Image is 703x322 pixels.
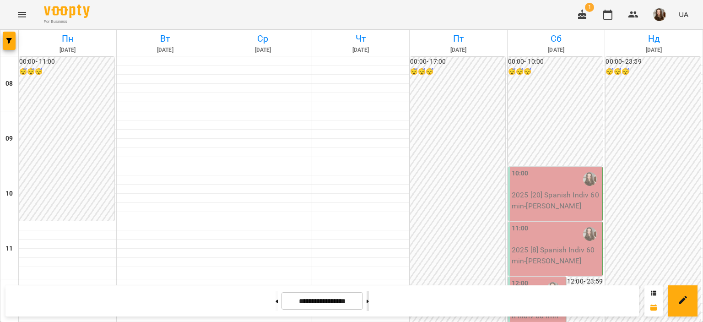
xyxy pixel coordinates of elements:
[508,57,603,67] h6: 00:00 - 10:00
[19,67,114,77] h6: 😴😴😴
[606,67,701,77] h6: 😴😴😴
[606,46,701,55] h6: [DATE]
[5,134,13,144] h6: 09
[118,32,213,46] h6: Вт
[512,224,529,234] label: 11:00
[509,46,604,55] h6: [DATE]
[314,46,408,55] h6: [DATE]
[410,57,505,67] h6: 00:00 - 17:00
[44,5,90,18] img: Voopty Logo
[509,32,604,46] h6: Сб
[567,277,603,287] h6: 12:00 - 23:59
[410,67,505,77] h6: 😴😴😴
[585,3,594,12] span: 1
[583,227,597,241] img: Гайдукевич Анна (і)
[512,245,601,266] p: 2025 [8] Spanish Indiv 60 min - [PERSON_NAME]
[508,67,603,77] h6: 😴😴😴
[675,6,692,23] button: UA
[583,172,597,186] img: Гайдукевич Анна (і)
[5,244,13,254] h6: 11
[411,32,506,46] h6: Пт
[118,46,213,55] h6: [DATE]
[606,32,701,46] h6: Нд
[512,190,601,211] p: 2025 [20] Spanish Indiv 60 min - [PERSON_NAME]
[653,8,666,21] img: f828951e34a2a7ae30fa923eeeaf7e77.jpg
[216,46,310,55] h6: [DATE]
[44,19,90,25] span: For Business
[512,169,529,179] label: 10:00
[20,46,115,55] h6: [DATE]
[5,189,13,199] h6: 10
[11,4,33,26] button: Menu
[679,10,688,19] span: UA
[606,57,701,67] h6: 00:00 - 23:59
[5,79,13,89] h6: 08
[19,57,114,67] h6: 00:00 - 11:00
[512,278,529,289] label: 12:00
[314,32,408,46] h6: Чт
[411,46,506,55] h6: [DATE]
[20,32,115,46] h6: Пн
[216,32,310,46] h6: Ср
